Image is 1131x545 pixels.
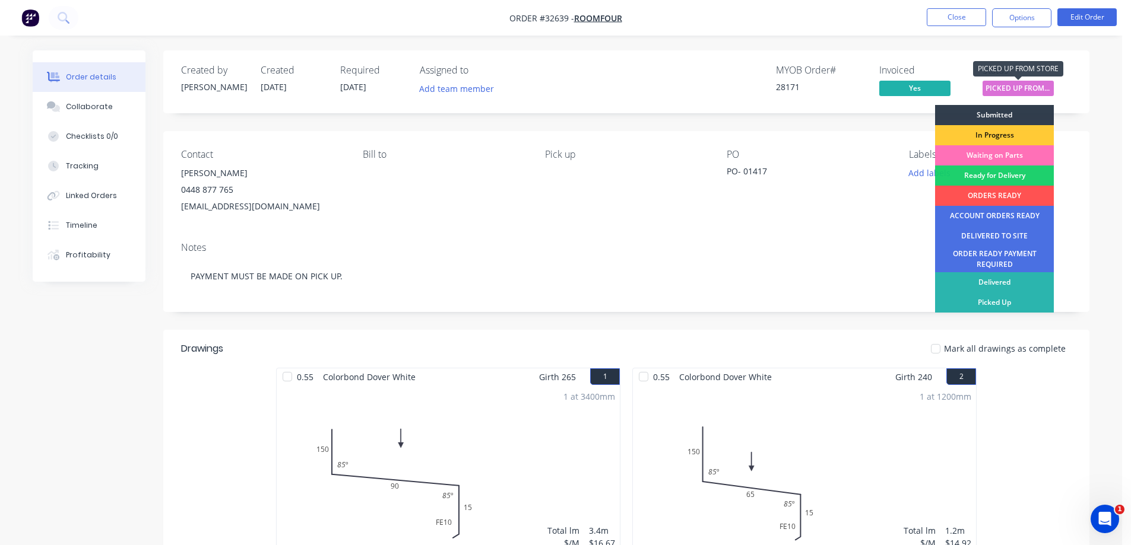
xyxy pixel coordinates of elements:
button: Checklists 0/0 [33,122,145,151]
button: Close [927,8,986,26]
div: Invoiced [879,65,968,76]
span: Colorbond Dover White [318,368,420,385]
div: [PERSON_NAME] [181,81,246,93]
div: PAYMENT MUST BE MADE ON PICK UP. [181,258,1072,294]
span: [DATE] [261,81,287,93]
div: Bill to [363,149,525,160]
button: Edit Order [1057,8,1117,26]
button: PICKED UP FROM ... [983,81,1054,98]
img: Factory [21,9,39,27]
div: 3.4m [589,524,615,537]
div: Created by [181,65,246,76]
button: Add team member [420,81,500,97]
div: Picked Up [935,292,1054,313]
div: [EMAIL_ADDRESS][DOMAIN_NAME] [181,198,344,215]
div: PO [727,149,889,160]
div: Contact [181,149,344,160]
div: Checklists 0/0 [66,131,118,142]
div: PO- 01417 [727,165,875,181]
div: Timeline [66,220,97,231]
div: PICKED UP FROM STORE [973,61,1063,77]
div: 28171 [776,81,865,93]
div: ACCOUNT ORDERS READY [935,206,1054,226]
button: Timeline [33,211,145,240]
div: 0448 877 765 [181,181,344,198]
div: Ready for Delivery [935,165,1054,186]
button: Order details [33,62,145,92]
span: Girth 240 [895,368,932,385]
div: DELIVERED TO SITE [935,226,1054,246]
button: Add team member [413,81,500,97]
div: Collaborate [66,101,113,112]
span: Order #32639 - [509,12,574,24]
a: ROOMFOUR [574,12,622,24]
div: [PERSON_NAME]0448 877 765[EMAIL_ADDRESS][DOMAIN_NAME] [181,165,344,215]
span: Yes [879,81,951,95]
div: Total lm [547,524,579,537]
span: [DATE] [340,81,366,93]
button: 1 [590,368,620,385]
div: [PERSON_NAME] [181,165,344,181]
button: 2 [946,368,976,385]
span: Girth 265 [539,368,576,385]
div: Profitability [66,250,110,260]
button: Linked Orders [33,181,145,211]
div: Waiting on Parts [935,145,1054,165]
div: ORDERS READY [935,186,1054,206]
div: 1 at 1200mm [920,390,971,403]
div: Order details [66,72,116,82]
div: Delivered [935,272,1054,292]
div: Required [340,65,405,76]
div: Submitted [935,105,1054,125]
div: Pick up [545,149,708,160]
button: Collaborate [33,92,145,122]
span: Colorbond Dover White [674,368,777,385]
div: Assigned to [420,65,538,76]
span: 0.55 [648,368,674,385]
button: Profitability [33,240,145,270]
div: MYOB Order # [776,65,865,76]
button: Options [992,8,1051,27]
div: Labels [909,149,1072,160]
button: Tracking [33,151,145,181]
span: PICKED UP FROM ... [983,81,1054,95]
span: 1 [1115,505,1124,514]
div: Tracking [66,161,99,171]
iframe: Intercom live chat [1091,505,1119,533]
div: Total lm [904,524,936,537]
div: ORDER READY PAYMENT REQUIRED [935,246,1054,272]
div: 1 at 3400mm [563,390,615,403]
div: 1.2m [945,524,971,537]
div: Created [261,65,326,76]
div: In Progress [935,125,1054,145]
div: Notes [181,242,1072,253]
button: Add labels [902,165,956,181]
div: Drawings [181,342,223,356]
div: Linked Orders [66,190,117,201]
span: 0.55 [292,368,318,385]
